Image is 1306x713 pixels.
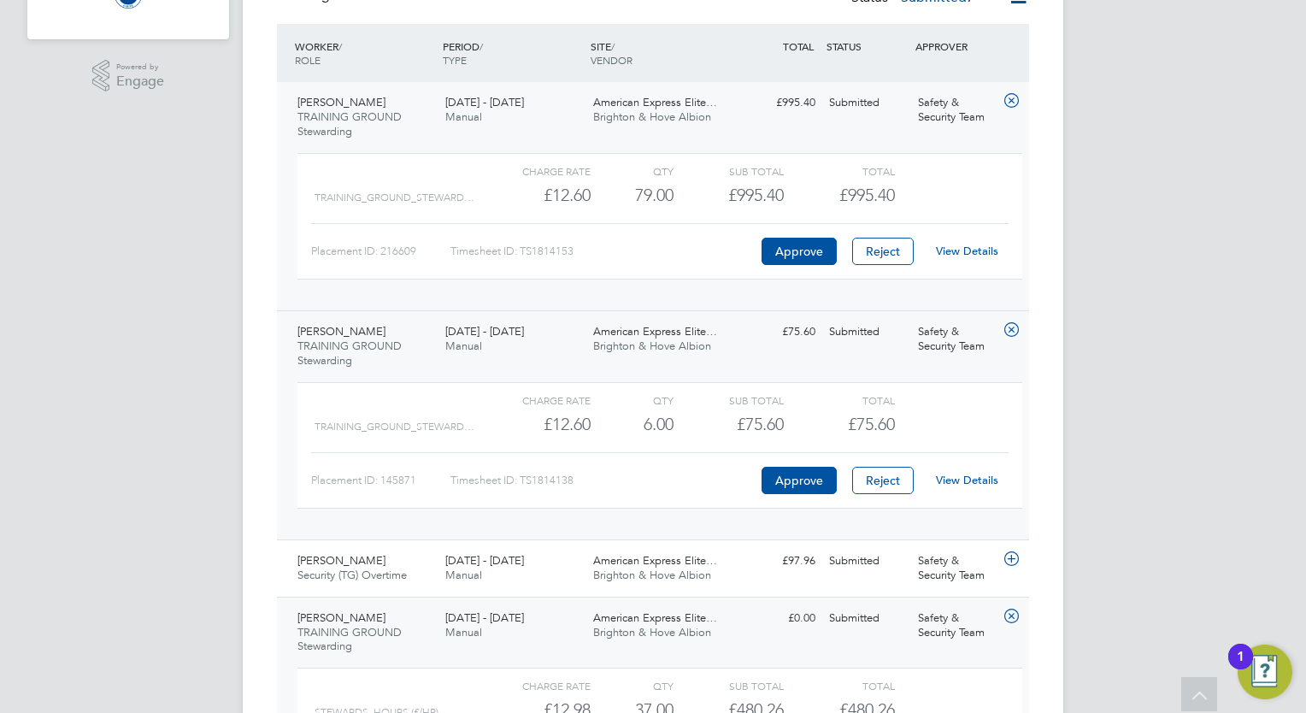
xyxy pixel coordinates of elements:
a: View Details [936,473,998,487]
span: TOTAL [783,39,814,53]
span: [PERSON_NAME] [297,553,385,568]
div: STATUS [822,31,911,62]
div: £12.60 [480,410,591,439]
div: 1 [1237,657,1244,679]
div: Sub Total [674,161,784,181]
div: Sub Total [674,675,784,696]
div: Total [784,390,894,410]
div: SITE [586,31,734,75]
span: [DATE] - [DATE] [445,610,524,625]
a: View Details [936,244,998,258]
span: ROLE [295,53,321,67]
span: Manual [445,109,482,124]
div: Safety & Security Team [911,547,1000,590]
span: Manual [445,568,482,582]
span: £995.40 [839,185,895,205]
div: Submitted [822,318,911,346]
span: Security (TG) Overtime [297,568,407,582]
div: Sub Total [674,390,784,410]
div: Safety & Security Team [911,604,1000,647]
div: Safety & Security Team [911,89,1000,132]
div: Placement ID: 216609 [311,238,450,265]
button: Open Resource Center, 1 new notification [1238,645,1292,699]
span: American Express Elite… [593,95,717,109]
span: [DATE] - [DATE] [445,553,524,568]
span: VENDOR [591,53,632,67]
div: £75.60 [674,410,784,439]
button: Approve [762,238,837,265]
div: £0.00 [733,604,822,633]
div: £12.60 [480,181,591,209]
div: Total [784,675,894,696]
div: 79.00 [591,181,674,209]
span: £75.60 [848,414,895,434]
span: TRAINING GROUND Stewarding [297,625,402,654]
div: Placement ID: 145871 [311,467,450,494]
div: QTY [591,675,674,696]
span: [PERSON_NAME] [297,610,385,625]
button: Reject [852,238,914,265]
div: APPROVER [911,31,1000,62]
button: Approve [762,467,837,494]
span: TRAINING GROUND Stewarding [297,109,402,138]
div: Total [784,161,894,181]
div: Submitted [822,547,911,575]
div: Charge rate [480,390,591,410]
div: Submitted [822,89,911,117]
div: £97.96 [733,547,822,575]
div: Timesheet ID: TS1814138 [450,467,757,494]
span: Brighton & Hove Albion [593,568,711,582]
div: £75.60 [733,318,822,346]
span: Engage [116,74,164,89]
div: £995.40 [733,89,822,117]
div: PERIOD [438,31,586,75]
span: TRAINING_GROUND_STEWARD… [315,421,474,433]
span: [PERSON_NAME] [297,324,385,339]
span: American Express Elite… [593,553,717,568]
span: American Express Elite… [593,610,717,625]
span: [PERSON_NAME] [297,95,385,109]
div: Charge rate [480,161,591,181]
div: Safety & Security Team [911,318,1000,361]
span: Powered by [116,60,164,74]
div: Charge rate [480,675,591,696]
span: Brighton & Hove Albion [593,339,711,353]
span: [DATE] - [DATE] [445,95,524,109]
span: Brighton & Hove Albion [593,109,711,124]
div: Submitted [822,604,911,633]
span: Manual [445,339,482,353]
button: Reject [852,467,914,494]
span: / [611,39,615,53]
span: TRAINING_GROUND_STEWARD… [315,192,474,203]
span: American Express Elite… [593,324,717,339]
span: / [338,39,342,53]
span: Brighton & Hove Albion [593,625,711,639]
span: Manual [445,625,482,639]
div: 6.00 [591,410,674,439]
div: £995.40 [674,181,784,209]
div: WORKER [291,31,438,75]
div: QTY [591,390,674,410]
span: / [479,39,483,53]
div: Timesheet ID: TS1814153 [450,238,757,265]
a: Powered byEngage [92,60,165,92]
span: TYPE [443,53,467,67]
div: QTY [591,161,674,181]
span: TRAINING GROUND Stewarding [297,339,402,368]
span: [DATE] - [DATE] [445,324,524,339]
